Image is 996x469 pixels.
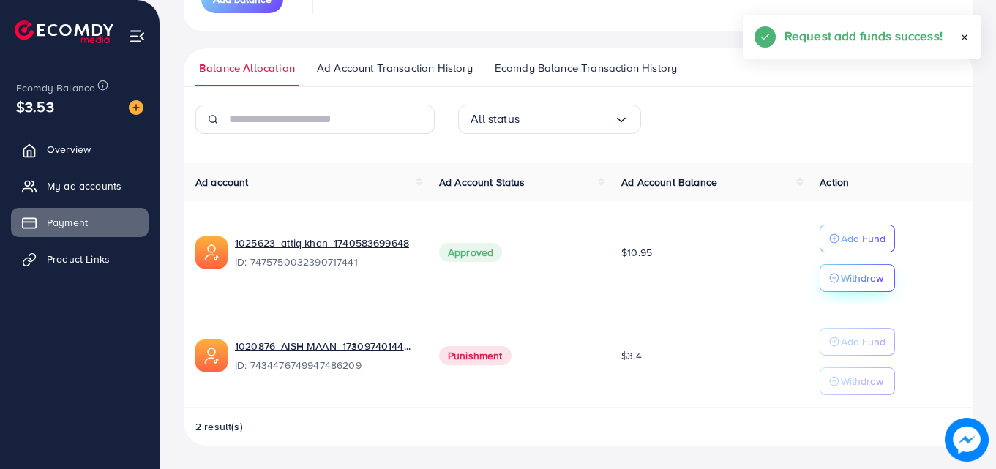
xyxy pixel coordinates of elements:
[439,175,525,190] span: Ad Account Status
[235,255,416,269] span: ID: 7475750032390717441
[11,171,149,200] a: My ad accounts
[820,367,895,395] button: Withdraw
[47,215,88,230] span: Payment
[195,236,228,269] img: ic-ads-acc.e4c84228.svg
[471,108,520,130] span: All status
[841,230,885,247] p: Add Fund
[945,418,989,462] img: image
[820,225,895,252] button: Add Fund
[199,60,295,76] span: Balance Allocation
[439,243,502,262] span: Approved
[235,339,416,353] a: 1020876_AISH MAAN_1730974014465
[495,60,677,76] span: Ecomdy Balance Transaction History
[841,269,883,287] p: Withdraw
[47,142,91,157] span: Overview
[129,28,146,45] img: menu
[195,175,249,190] span: Ad account
[235,358,416,372] span: ID: 7434476749947486209
[129,100,143,115] img: image
[15,94,55,120] span: $3.53
[841,333,885,350] p: Add Fund
[16,80,95,95] span: Ecomdy Balance
[47,179,121,193] span: My ad accounts
[841,372,883,390] p: Withdraw
[195,419,243,434] span: 2 result(s)
[820,264,895,292] button: Withdraw
[458,105,641,134] div: Search for option
[11,244,149,274] a: Product Links
[235,236,409,250] a: 1025623_attiq khan_1740583699648
[820,328,895,356] button: Add Fund
[11,208,149,237] a: Payment
[785,26,943,45] h5: Request add funds success!
[621,348,642,363] span: $3.4
[235,339,416,372] div: <span class='underline'>1020876_AISH MAAN_1730974014465</span></br>7434476749947486209
[520,108,614,130] input: Search for option
[15,20,113,43] img: logo
[621,175,717,190] span: Ad Account Balance
[820,175,849,190] span: Action
[11,135,149,164] a: Overview
[439,346,512,365] span: Punishment
[317,60,473,76] span: Ad Account Transaction History
[235,236,416,269] div: <span class='underline'>1025623_attiq khan_1740583699648</span></br>7475750032390717441
[621,245,652,260] span: $10.95
[47,252,110,266] span: Product Links
[195,339,228,372] img: ic-ads-acc.e4c84228.svg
